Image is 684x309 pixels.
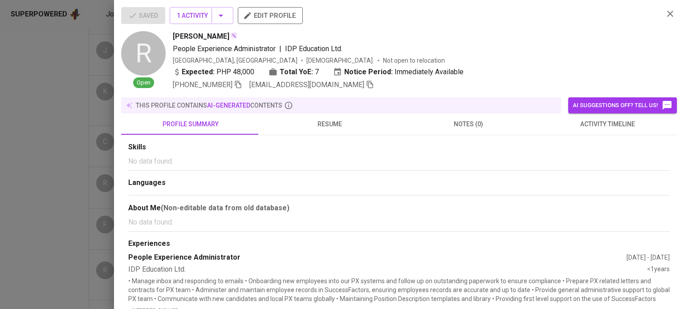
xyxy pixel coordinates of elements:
span: profile summary [126,119,255,130]
div: Immediately Available [333,67,464,77]
p: No data found. [128,217,670,228]
span: [PHONE_NUMBER] [173,80,232,89]
div: People Experience Administrator [128,253,627,263]
div: <1 years [647,265,670,275]
span: AI suggestions off? Tell us! [573,100,672,111]
b: Expected: [182,67,215,77]
span: [PERSON_NAME] [173,31,229,42]
div: Skills [128,142,670,152]
span: People Experience Administrator [173,44,276,53]
b: (Non-editable data from old database) [161,204,289,212]
p: Not open to relocation [383,56,445,65]
span: 7 [315,67,319,77]
div: R [121,31,166,76]
span: [EMAIL_ADDRESS][DOMAIN_NAME] [249,80,364,89]
span: | [279,44,281,54]
span: IDP Education Ltd. [285,44,342,53]
div: About Me [128,203,670,213]
span: resume [265,119,394,130]
div: [DATE] - [DATE] [627,253,670,262]
a: edit profile [238,12,303,19]
span: [DEMOGRAPHIC_DATA] [306,56,374,65]
div: Languages [128,178,670,188]
div: Experiences [128,239,670,249]
span: Open [133,79,154,87]
div: [GEOGRAPHIC_DATA], [GEOGRAPHIC_DATA] [173,56,297,65]
button: edit profile [238,7,303,24]
span: edit profile [245,10,296,21]
img: magic_wand.svg [230,32,237,39]
button: 1 Activity [170,7,233,24]
b: Total YoE: [280,67,313,77]
span: notes (0) [404,119,533,130]
span: 1 Activity [177,10,226,21]
div: PHP 48,000 [173,67,254,77]
div: IDP Education Ltd. [128,265,647,275]
b: Notice Period: [344,67,393,77]
span: activity timeline [543,119,672,130]
p: No data found. [128,156,670,167]
p: • Manage inbox and responding to emails • Onboarding new employees into our PX systems and follow... [128,277,670,303]
p: this profile contains contents [136,101,282,110]
button: AI suggestions off? Tell us! [568,97,677,113]
span: AI-generated [207,102,250,109]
